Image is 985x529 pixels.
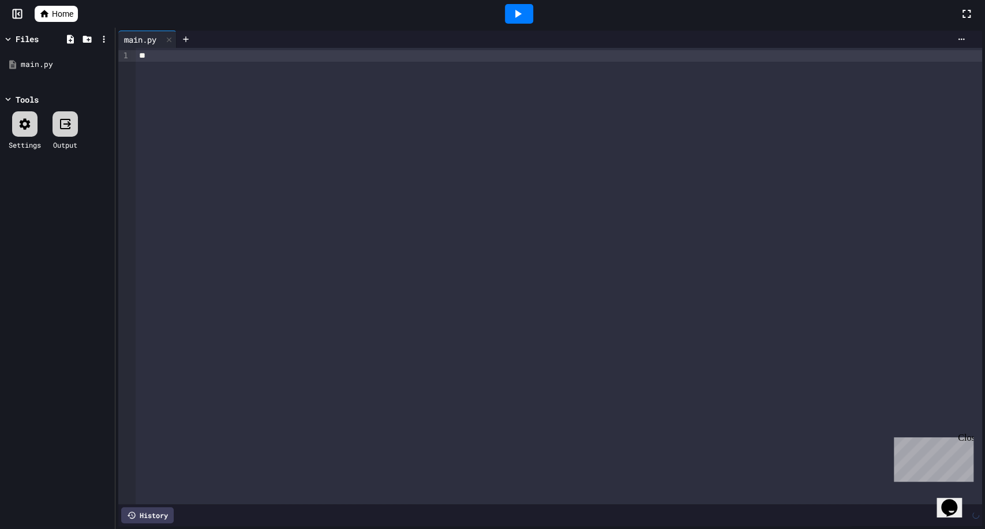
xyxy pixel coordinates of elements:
[52,8,73,20] span: Home
[889,433,973,482] iframe: chat widget
[118,50,130,62] div: 1
[5,5,80,73] div: Chat with us now!Close
[9,140,41,150] div: Settings
[16,93,39,106] div: Tools
[118,31,177,48] div: main.py
[16,33,39,45] div: Files
[21,59,111,70] div: main.py
[118,33,162,46] div: main.py
[35,6,78,22] a: Home
[53,140,77,150] div: Output
[937,483,973,517] iframe: chat widget
[121,507,174,523] div: History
